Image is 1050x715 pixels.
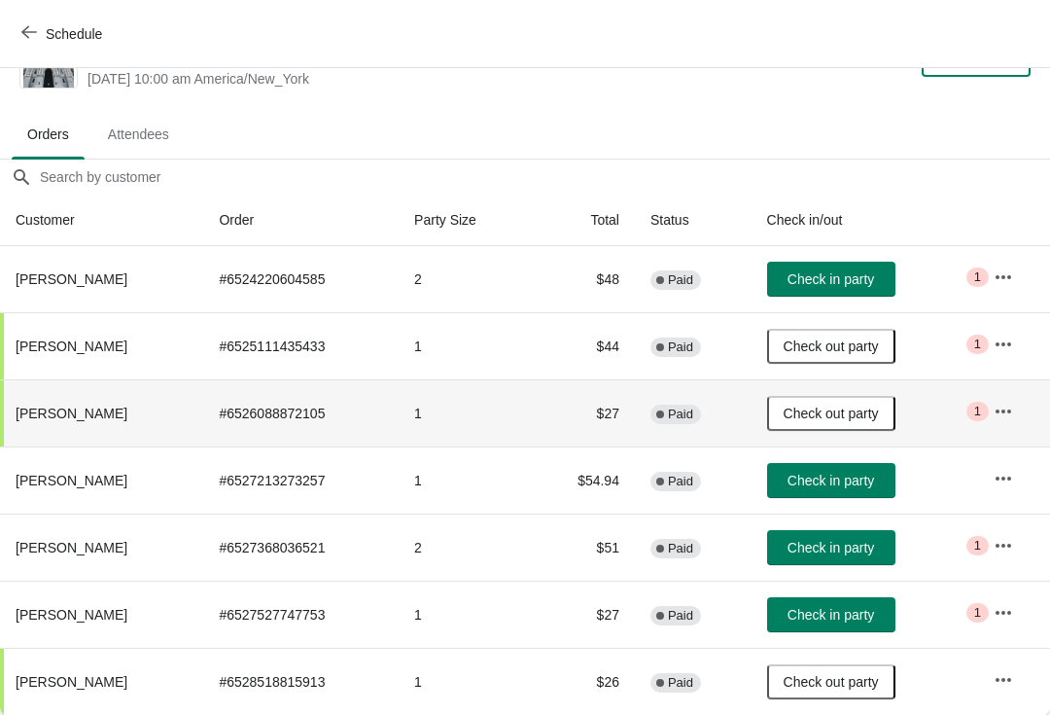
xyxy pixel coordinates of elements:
[668,675,693,691] span: Paid
[531,312,634,379] td: $44
[16,271,127,287] span: [PERSON_NAME]
[668,407,693,422] span: Paid
[203,195,399,246] th: Order
[787,540,874,555] span: Check in party
[399,581,531,648] td: 1
[767,664,895,699] button: Check out party
[87,69,676,89] span: [DATE] 10:00 am America/New_York
[203,581,399,648] td: # 6527527747753
[399,447,531,514] td: 1
[787,271,874,287] span: Check in party
[399,195,531,246] th: Party Size
[767,530,895,565] button: Check in party
[668,541,693,556] span: Paid
[668,340,693,355] span: Paid
[399,648,531,715] td: 1
[668,474,693,489] span: Paid
[203,648,399,715] td: # 6528518815913
[16,607,127,623] span: [PERSON_NAME]
[10,17,118,52] button: Schedule
[784,406,879,421] span: Check out party
[531,447,634,514] td: $54.94
[531,514,634,581] td: $51
[203,379,399,447] td: # 6526088872105
[16,674,127,690] span: [PERSON_NAME]
[531,581,634,648] td: $27
[974,538,981,554] span: 1
[767,262,895,297] button: Check in party
[767,396,895,431] button: Check out party
[203,312,399,379] td: # 6525111435433
[784,339,879,354] span: Check out party
[203,447,399,514] td: # 6527213273257
[787,473,874,488] span: Check in party
[16,406,127,421] span: [PERSON_NAME]
[46,26,102,42] span: Schedule
[203,514,399,581] td: # 6527368036521
[974,404,981,419] span: 1
[39,160,1050,195] input: Search by customer
[668,272,693,288] span: Paid
[16,473,127,488] span: [PERSON_NAME]
[531,379,634,447] td: $27
[784,674,879,690] span: Check out party
[752,195,978,246] th: Check in/out
[399,514,531,581] td: 2
[399,379,531,447] td: 1
[399,246,531,312] td: 2
[974,269,981,285] span: 1
[16,339,127,354] span: [PERSON_NAME]
[767,463,895,498] button: Check in party
[92,117,185,152] span: Attendees
[767,329,895,364] button: Check out party
[974,337,981,352] span: 1
[668,608,693,624] span: Paid
[203,246,399,312] td: # 6524220604585
[12,117,85,152] span: Orders
[767,597,895,632] button: Check in party
[635,195,752,246] th: Status
[531,246,634,312] td: $48
[531,648,634,715] td: $26
[399,312,531,379] td: 1
[531,195,634,246] th: Total
[787,607,874,623] span: Check in party
[974,605,981,621] span: 1
[16,540,127,555] span: [PERSON_NAME]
